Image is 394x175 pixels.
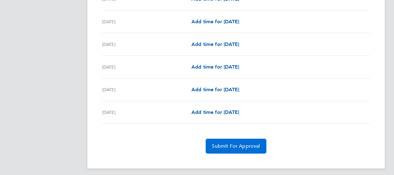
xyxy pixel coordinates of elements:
[102,63,191,71] div: [DATE]
[212,143,260,149] span: Submit For Approval
[191,63,239,71] a: Add time for [DATE]
[191,18,239,25] a: Add time for [DATE]
[102,109,191,116] div: [DATE]
[206,139,266,154] button: Submit For Approval
[191,41,239,47] span: Add time for [DATE]
[191,41,239,48] a: Add time for [DATE]
[102,41,191,48] div: [DATE]
[102,18,191,25] div: [DATE]
[191,109,239,116] a: Add time for [DATE]
[191,87,239,92] span: Add time for [DATE]
[102,86,191,93] div: [DATE]
[191,86,239,93] a: Add time for [DATE]
[191,64,239,70] span: Add time for [DATE]
[191,19,239,25] span: Add time for [DATE]
[191,109,239,115] span: Add time for [DATE]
